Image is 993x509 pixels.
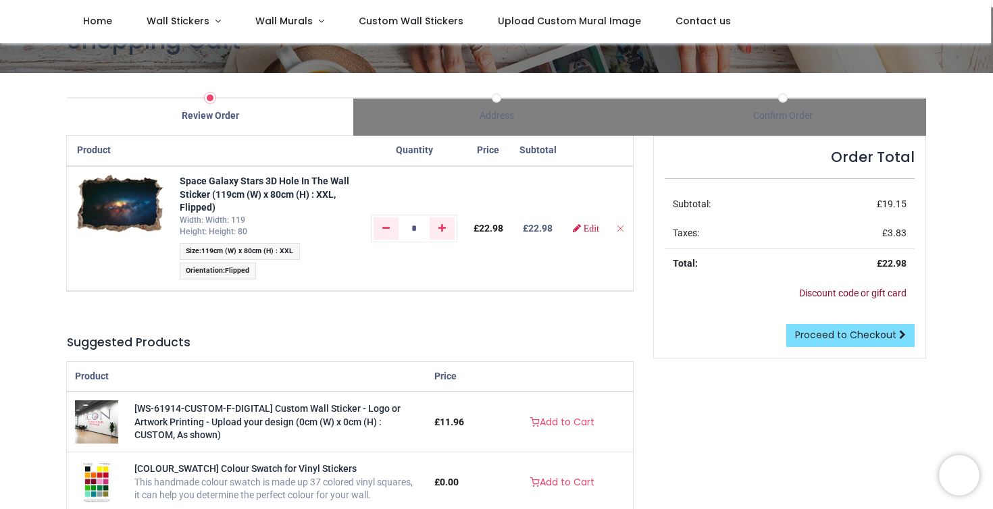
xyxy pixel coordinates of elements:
h4: Order Total [665,147,915,167]
span: £ [882,227,907,238]
span: £ [877,198,907,209]
span: Proceed to Checkout [795,328,896,342]
span: Width: Width: 119 [180,215,245,225]
iframe: Brevo live chat [939,455,979,495]
span: : [180,243,300,260]
span: 22.98 [882,258,907,269]
span: : [180,263,256,279]
a: Add to Cart [521,471,603,494]
a: Proceed to Checkout [786,324,915,347]
a: Add to Cart [521,411,603,434]
a: Remove one [374,217,399,239]
b: £ [523,223,553,234]
span: Wall Stickers [147,14,209,28]
strong: £ [877,258,907,269]
a: Remove from cart [615,223,625,234]
img: wDtdDo8v7rFpwAAAABJRU5ErkJggg== [77,175,163,232]
span: 3.83 [888,227,907,238]
th: Price [465,136,511,166]
span: 22.98 [528,223,553,234]
a: Edit [573,223,599,233]
span: 0.00 [440,477,459,487]
span: £ [434,477,459,487]
span: Size [186,246,199,255]
img: [WS-61914-CUSTOM-F-DIGITAL] Custom Wall Sticker - Logo or Artwork Printing - Upload your design (... [75,400,118,444]
span: Height: Height: 80 [180,227,247,236]
span: Flipped [225,266,249,275]
td: Subtotal: [665,190,800,219]
strong: Total: [673,258,698,269]
span: Home [83,14,112,28]
div: Address [353,109,640,123]
div: This handmade colour swatch is made up 37 colored vinyl squares, it can help you determine the pe... [134,476,418,502]
span: 11.96 [440,417,464,427]
div: Confirm Order [640,109,926,123]
th: Product [67,136,172,166]
a: Discount code or gift card [799,288,907,298]
a: Add one [430,217,455,239]
span: Wall Murals [255,14,313,28]
img: [COLOUR_SWATCH] Colour Swatch for Vinyl Stickers [81,460,112,504]
th: Price [426,362,492,392]
div: Review Order [67,109,353,123]
a: Space Galaxy Stars 3D Hole In The Wall Sticker (119cm (W) x 80cm (H) : XXL, Flipped) [180,176,349,213]
span: Contact us [676,14,731,28]
td: Taxes: [665,219,800,248]
a: [WS-61914-CUSTOM-F-DIGITAL] Custom Wall Sticker - Logo or Artwork Printing - Upload your design (... [134,403,401,440]
span: 22.98 [479,223,503,234]
h5: Suggested Products [67,334,633,351]
span: Upload Custom Mural Image [498,14,641,28]
span: Orientation [186,266,223,275]
span: Quantity [396,144,433,155]
span: £ [434,417,464,427]
span: Custom Wall Stickers [359,14,463,28]
span: 19.15 [882,198,907,209]
th: Product [67,362,426,392]
a: [WS-61914-CUSTOM-F-DIGITAL] Custom Wall Sticker - Logo or Artwork Printing - Upload your design (... [75,416,118,427]
span: 119cm (W) x 80cm (H) : XXL [201,246,293,255]
a: [COLOUR_SWATCH] Colour Swatch for Vinyl Stickers [81,476,112,487]
span: £ [474,223,503,234]
th: Subtotal [511,136,565,166]
span: Edit [584,223,599,233]
a: [COLOUR_SWATCH] Colour Swatch for Vinyl Stickers [134,463,357,474]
